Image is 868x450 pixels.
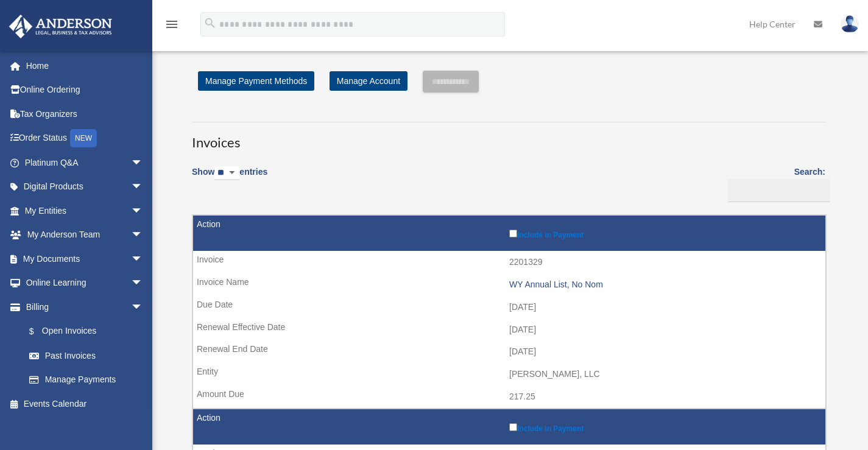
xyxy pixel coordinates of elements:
[9,126,161,151] a: Order StatusNEW
[509,279,819,290] div: WY Annual List, No Nom
[9,271,161,295] a: Online Learningarrow_drop_down
[192,122,825,152] h3: Invoices
[214,166,239,180] select: Showentries
[509,227,819,239] label: Include in Payment
[192,164,267,192] label: Show entries
[9,392,161,416] a: Events Calendar
[509,423,517,431] input: Include in Payment
[9,223,161,247] a: My Anderson Teamarrow_drop_down
[509,421,819,433] label: Include in Payment
[9,54,161,78] a: Home
[164,21,179,32] a: menu
[193,318,825,342] td: [DATE]
[164,17,179,32] i: menu
[9,150,161,175] a: Platinum Q&Aarrow_drop_down
[193,251,825,274] td: 2201329
[9,78,161,102] a: Online Ordering
[131,223,155,248] span: arrow_drop_down
[193,340,825,364] td: [DATE]
[193,363,825,386] td: [PERSON_NAME], LLC
[131,247,155,272] span: arrow_drop_down
[193,296,825,319] td: [DATE]
[131,271,155,296] span: arrow_drop_down
[17,368,155,392] a: Manage Payments
[9,175,161,199] a: Digital Productsarrow_drop_down
[17,319,149,344] a: $Open Invoices
[509,230,517,237] input: Include in Payment
[193,385,825,409] td: 217.25
[198,71,314,91] a: Manage Payment Methods
[203,16,217,30] i: search
[70,129,97,147] div: NEW
[724,164,825,202] label: Search:
[728,179,830,202] input: Search:
[36,324,42,339] span: $
[131,175,155,200] span: arrow_drop_down
[131,150,155,175] span: arrow_drop_down
[131,295,155,320] span: arrow_drop_down
[9,102,161,126] a: Tax Organizers
[330,71,408,91] a: Manage Account
[841,15,859,33] img: User Pic
[5,15,116,38] img: Anderson Advisors Platinum Portal
[9,247,161,271] a: My Documentsarrow_drop_down
[131,199,155,223] span: arrow_drop_down
[17,343,155,368] a: Past Invoices
[9,199,161,223] a: My Entitiesarrow_drop_down
[9,295,155,319] a: Billingarrow_drop_down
